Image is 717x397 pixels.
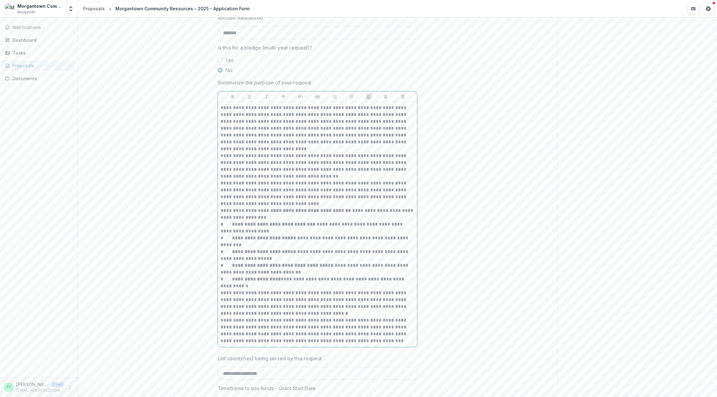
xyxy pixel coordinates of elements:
button: Heading 2 [314,93,321,100]
p: Summarize the purpose of your request [218,79,311,86]
p: [PERSON_NAME] [16,381,49,388]
button: Align Left [365,93,372,100]
a: Proposals [2,60,75,71]
button: Align Center [382,93,389,100]
div: Morgantown Community Resources Inc. [17,3,64,9]
p: Amount Requested [218,14,263,22]
div: Proposals [83,5,105,12]
div: Tasks [12,50,70,56]
p: Timeframe to use funds - Grant Start Date [218,385,316,392]
button: Strike [280,93,287,100]
a: Dashboard [2,35,75,45]
img: Morgantown Community Resources Inc. [5,4,15,14]
p: Is this for a pledge (multi-year request)? [218,44,312,51]
p: [EMAIL_ADDRESS][DOMAIN_NAME] [16,388,64,393]
button: Align Right [399,93,406,100]
button: Underline [246,93,253,100]
button: Italicize [263,93,270,100]
span: Notifications [12,25,73,30]
div: Dashboard [12,37,70,43]
p: List county(ies) being served by this request [218,355,322,362]
button: More [66,384,74,391]
p: User [51,382,64,387]
span: No [225,66,232,74]
span: Nonprofit [17,9,35,15]
button: Open entity switcher [66,2,75,15]
div: Morgantown Community Resources - 2025 - Application Form [115,5,249,12]
button: Heading 1 [297,93,304,100]
a: Documents [2,73,75,84]
span: Yes [225,56,234,64]
div: Terri Cutright [6,385,12,389]
a: Proposals [80,4,107,13]
div: Proposals [12,62,70,69]
div: Documents [12,75,70,82]
button: Notifications [2,22,75,32]
a: Tasks [2,48,75,58]
button: Partners [687,2,700,15]
button: Bullet List [331,93,338,100]
button: Get Help [702,2,715,15]
button: Bold [229,93,236,100]
button: Ordered List [348,93,355,100]
nav: breadcrumb [80,4,252,13]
